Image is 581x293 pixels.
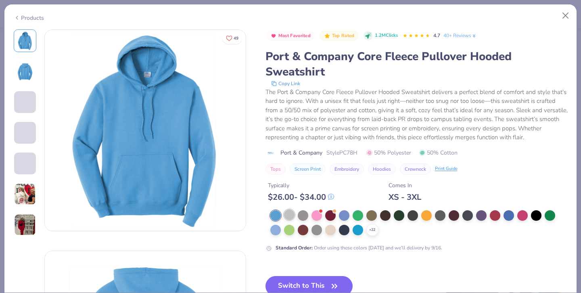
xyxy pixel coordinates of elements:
button: Screen Print [290,163,326,175]
button: copy to clipboard [269,80,303,88]
button: Embroidery [330,163,364,175]
span: Style PC78H [326,149,357,157]
img: User generated content [14,144,15,165]
a: 40+ Reviews [443,32,477,39]
span: Top Rated [332,33,355,38]
div: Comes In [389,181,421,190]
button: Badge Button [266,31,315,41]
img: Back [15,62,35,81]
div: Port & Company Core Fleece Pullover Hooded Sweatshirt [265,49,568,80]
img: Most Favorited sort [270,33,277,39]
img: Top Rated sort [324,33,330,39]
div: Typically [268,181,334,190]
span: Most Favorited [278,33,311,38]
strong: Standard Order : [276,245,313,251]
span: Port & Company [280,149,322,157]
img: Front [15,31,35,50]
span: 1.2M Clicks [375,32,398,39]
img: User generated content [14,174,15,196]
button: Tops [265,163,286,175]
span: 49 [234,36,238,40]
button: Close [558,8,573,23]
div: Order using these colors [DATE] and we’ll delivery by 9/16. [276,244,442,251]
img: User generated content [14,214,36,236]
button: Like [222,32,242,44]
img: brand logo [265,150,276,156]
div: $ 26.00 - $ 34.00 [268,192,334,202]
div: XS - 3XL [389,192,421,202]
div: Print Guide [435,165,458,172]
div: The Port & Company Core Fleece Pullover Hooded Sweatshirt delivers a perfect blend of comfort and... [265,88,568,142]
img: User generated content [14,113,15,135]
div: 4.7 Stars [403,29,430,42]
span: 4.7 [433,32,440,39]
button: Crewneck [400,163,431,175]
span: + 22 [369,227,375,233]
span: 50% Polyester [366,149,411,157]
button: Hoodies [368,163,396,175]
button: Badge Button [320,31,358,41]
img: User generated content [14,183,36,205]
span: 50% Cotton [419,149,458,157]
img: Front [45,30,246,231]
div: Products [14,14,44,22]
